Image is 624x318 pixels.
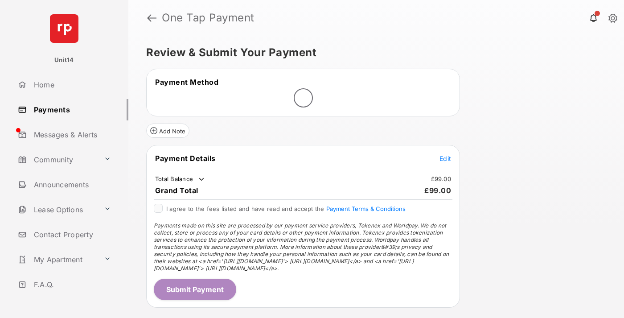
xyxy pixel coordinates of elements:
[166,205,406,212] span: I agree to the fees listed and have read and accept the
[155,78,218,87] span: Payment Method
[154,222,449,272] span: Payments made on this site are processed by our payment service providers, Tokenex and Worldpay. ...
[14,149,100,170] a: Community
[14,199,100,220] a: Lease Options
[155,186,198,195] span: Grand Total
[162,12,255,23] strong: One Tap Payment
[14,99,128,120] a: Payments
[431,175,452,183] td: £99.00
[14,74,128,95] a: Home
[14,274,128,295] a: F.A.Q.
[439,155,451,162] span: Edit
[326,205,406,212] button: I agree to the fees listed and have read and accept the
[146,124,189,138] button: Add Note
[14,224,128,245] a: Contact Property
[54,56,74,65] p: Unit14
[439,154,451,163] button: Edit
[155,154,216,163] span: Payment Details
[155,175,206,184] td: Total Balance
[14,174,128,195] a: Announcements
[154,279,236,300] button: Submit Payment
[424,186,451,195] span: £99.00
[14,249,100,270] a: My Apartment
[50,14,78,43] img: svg+xml;base64,PHN2ZyB4bWxucz0iaHR0cDovL3d3dy53My5vcmcvMjAwMC9zdmciIHdpZHRoPSI2NCIgaGVpZ2h0PSI2NC...
[146,47,599,58] h5: Review & Submit Your Payment
[14,124,128,145] a: Messages & Alerts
